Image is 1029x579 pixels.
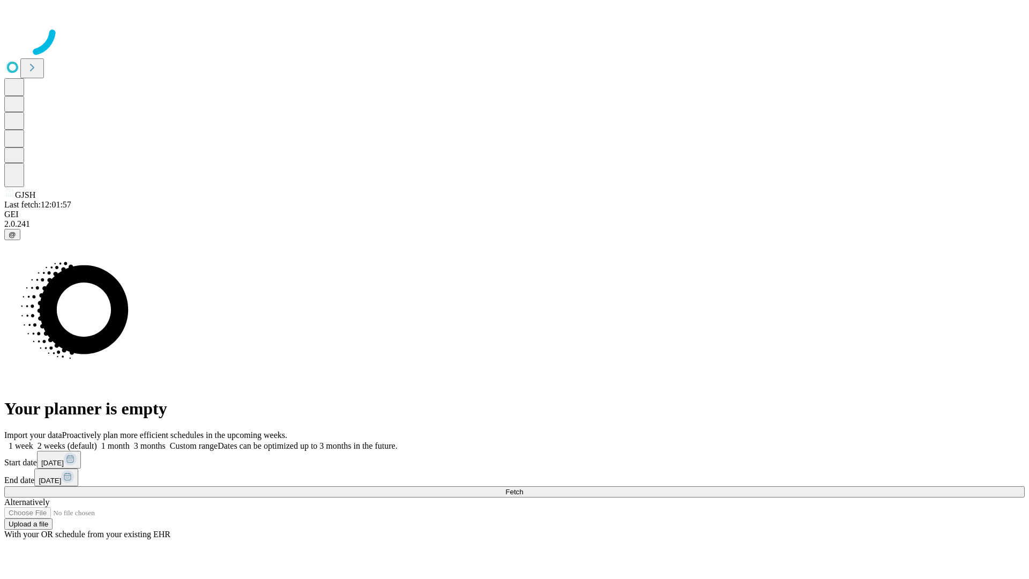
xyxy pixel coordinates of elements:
[4,530,170,539] span: With your OR schedule from your existing EHR
[4,430,62,440] span: Import your data
[4,200,71,209] span: Last fetch: 12:01:57
[62,430,287,440] span: Proactively plan more efficient schedules in the upcoming weeks.
[41,459,64,467] span: [DATE]
[4,451,1025,469] div: Start date
[9,441,33,450] span: 1 week
[38,441,97,450] span: 2 weeks (default)
[4,229,20,240] button: @
[34,469,78,486] button: [DATE]
[4,210,1025,219] div: GEI
[170,441,218,450] span: Custom range
[9,231,16,239] span: @
[134,441,166,450] span: 3 months
[4,518,53,530] button: Upload a file
[218,441,397,450] span: Dates can be optimized up to 3 months in the future.
[4,469,1025,486] div: End date
[101,441,130,450] span: 1 month
[4,498,49,507] span: Alternatively
[37,451,81,469] button: [DATE]
[4,219,1025,229] div: 2.0.241
[4,399,1025,419] h1: Your planner is empty
[4,486,1025,498] button: Fetch
[505,488,523,496] span: Fetch
[15,190,35,199] span: GJSH
[39,477,61,485] span: [DATE]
